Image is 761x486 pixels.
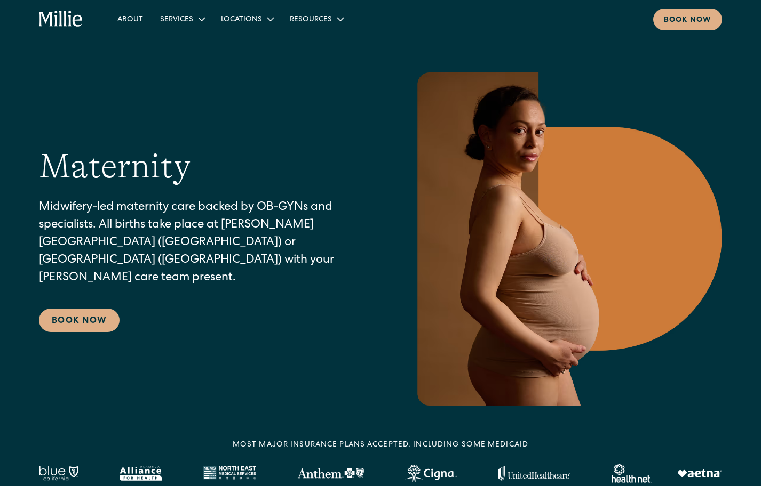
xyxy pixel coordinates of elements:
a: Book now [653,9,722,30]
div: Resources [290,14,332,26]
div: Locations [221,14,262,26]
div: Services [160,14,193,26]
img: Alameda Alliance logo [120,466,162,481]
p: Midwifery-led maternity care backed by OB-GYNs and specialists. All births take place at [PERSON_... [39,199,368,287]
div: Book now [664,15,711,26]
div: Locations [212,10,281,28]
img: Blue California logo [39,466,78,481]
img: Anthem Logo [297,468,364,479]
a: Book Now [39,309,120,332]
div: Resources [281,10,351,28]
div: Services [152,10,212,28]
img: North East Medical Services logo [203,466,256,481]
img: Healthnet logo [612,464,652,483]
img: Cigna logo [405,465,457,482]
h1: Maternity [39,146,191,187]
img: United Healthcare logo [498,466,570,481]
img: Pregnant woman in neutral underwear holding her belly, standing in profile against a warm-toned g... [410,72,722,406]
a: About [109,10,152,28]
img: Aetna logo [677,469,722,477]
a: home [39,11,83,28]
div: MOST MAJOR INSURANCE PLANS ACCEPTED, INCLUDING some MEDICAID [233,440,528,451]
